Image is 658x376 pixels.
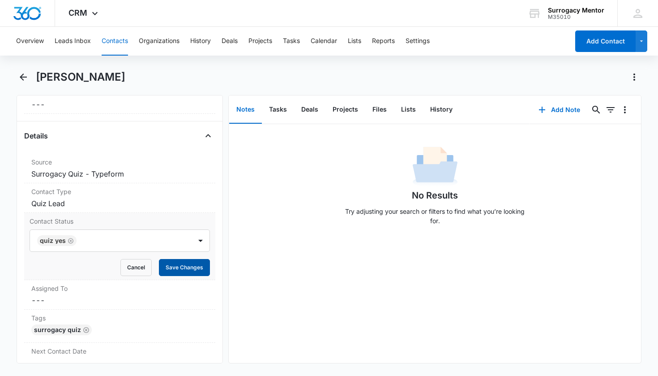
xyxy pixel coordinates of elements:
[31,313,209,323] label: Tags
[24,154,216,183] div: SourceSurrogacy Quiz - Typeform
[83,327,89,333] button: Remove
[229,96,262,124] button: Notes
[618,103,632,117] button: Overflow Menu
[24,280,216,310] div: Assigned To---
[548,14,604,20] div: account id
[348,27,361,56] button: Lists
[365,96,394,124] button: Files
[190,27,211,56] button: History
[31,284,209,293] label: Assigned To
[31,157,209,167] label: Source
[603,103,618,117] button: Filters
[24,84,216,114] div: Address---
[413,144,457,189] img: No Data
[139,27,179,56] button: Organizations
[283,27,300,56] button: Tasks
[406,27,430,56] button: Settings
[372,27,395,56] button: Reports
[412,189,458,202] h1: No Results
[31,187,209,196] label: Contact Type
[24,310,216,343] div: TagsSurrogacy QuizRemove
[31,198,209,209] dd: Quiz Lead
[40,238,66,244] div: Quiz Yes
[24,183,216,213] div: Contact TypeQuiz Lead
[24,130,48,141] h4: Details
[423,96,460,124] button: History
[548,7,604,14] div: account name
[575,30,636,52] button: Add Contact
[159,259,210,276] button: Save Changes
[311,27,337,56] button: Calendar
[66,238,74,244] div: Remove Quiz Yes
[31,346,209,356] label: Next Contact Date
[627,70,641,84] button: Actions
[325,96,365,124] button: Projects
[248,27,272,56] button: Projects
[262,96,294,124] button: Tasks
[341,207,529,225] p: Try adjusting your search or filters to find what you’re looking for.
[31,295,209,306] dd: ---
[24,343,216,372] div: Next Contact Date---
[294,96,325,124] button: Deals
[68,8,87,17] span: CRM
[589,103,603,117] button: Search...
[102,27,128,56] button: Contacts
[31,169,209,179] dd: Surrogacy Quiz - Typeform
[55,27,91,56] button: Leads Inbox
[31,99,209,110] dd: ---
[201,129,215,143] button: Close
[31,358,209,368] dd: ---
[36,70,125,84] h1: [PERSON_NAME]
[16,27,44,56] button: Overview
[17,70,30,84] button: Back
[31,324,92,335] div: Surrogacy Quiz
[394,96,423,124] button: Lists
[222,27,238,56] button: Deals
[530,99,589,121] button: Add Note
[30,216,210,226] label: Contact Status
[120,259,152,276] button: Cancel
